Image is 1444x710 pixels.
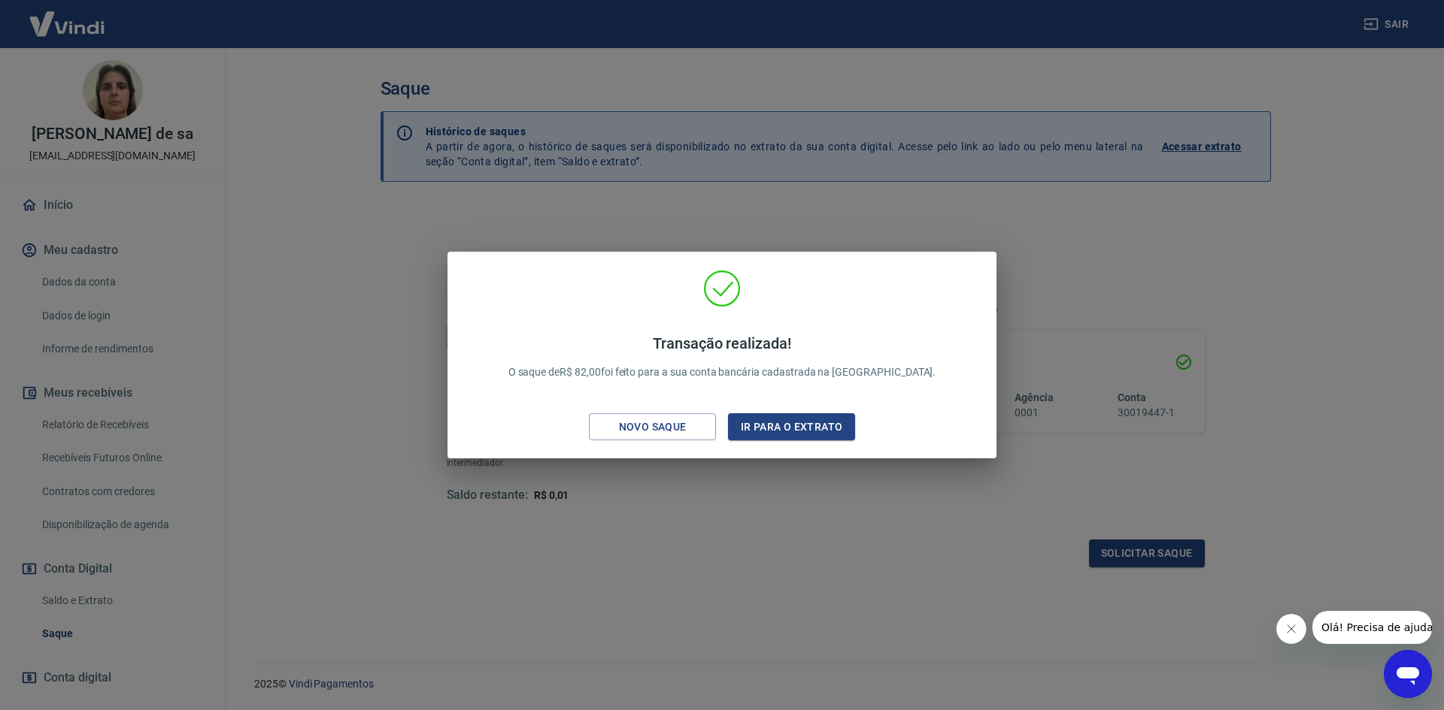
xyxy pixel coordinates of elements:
button: Novo saque [589,413,716,441]
iframe: Mensagem da empresa [1312,611,1432,644]
p: O saque de R$ 82,00 foi feito para a sua conta bancária cadastrada na [GEOGRAPHIC_DATA]. [508,334,936,380]
span: Olá! Precisa de ajuda? [9,11,126,23]
button: Ir para o extrato [728,413,855,441]
h4: Transação realizada! [508,334,936,352]
div: Novo saque [601,418,705,437]
iframe: Fechar mensagem [1276,614,1306,644]
iframe: Botão para abrir a janela de mensagens [1384,650,1432,698]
